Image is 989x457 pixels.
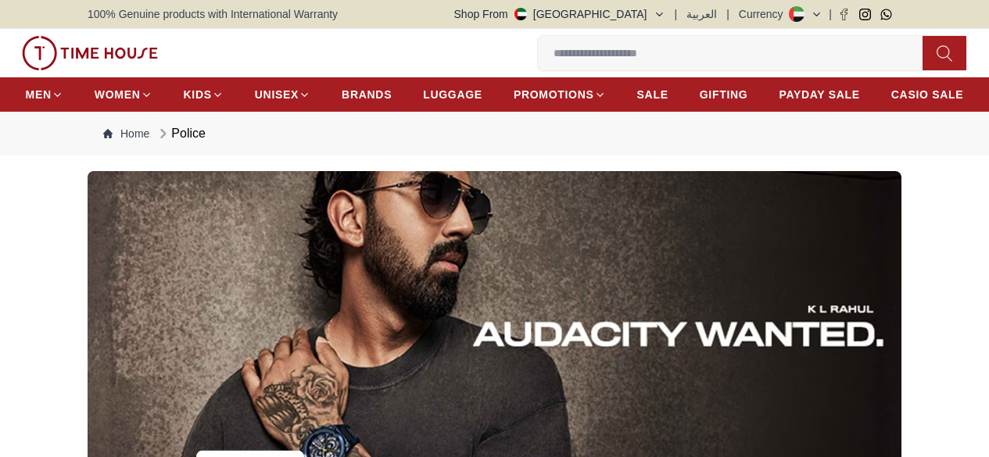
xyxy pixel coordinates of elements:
a: LUGGAGE [423,80,482,109]
span: UNISEX [255,87,299,102]
span: WOMEN [95,87,141,102]
span: BRANDS [342,87,392,102]
a: Home [103,126,149,141]
nav: Breadcrumb [88,112,901,155]
span: 100% Genuine products with International Warranty [88,6,338,22]
span: PAYDAY SALE [779,87,859,102]
a: Facebook [838,9,850,20]
a: KIDS [184,80,224,109]
a: BRANDS [342,80,392,109]
a: MEN [26,80,63,109]
span: PROMOTIONS [514,87,594,102]
a: PAYDAY SALE [779,80,859,109]
button: Shop From[GEOGRAPHIC_DATA] [454,6,665,22]
img: ... [22,36,158,70]
a: Instagram [859,9,871,20]
a: SALE [637,80,668,109]
a: UNISEX [255,80,310,109]
a: PROMOTIONS [514,80,606,109]
div: Currency [739,6,790,22]
span: | [726,6,729,22]
span: KIDS [184,87,212,102]
span: | [829,6,832,22]
img: United Arab Emirates [514,8,527,20]
span: GIFTING [700,87,748,102]
a: Whatsapp [880,9,892,20]
span: | [675,6,678,22]
div: Police [156,124,206,143]
a: WOMEN [95,80,152,109]
span: CASIO SALE [891,87,964,102]
span: MEN [26,87,52,102]
button: العربية [686,6,717,22]
span: LUGGAGE [423,87,482,102]
a: CASIO SALE [891,80,964,109]
span: SALE [637,87,668,102]
a: GIFTING [700,80,748,109]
